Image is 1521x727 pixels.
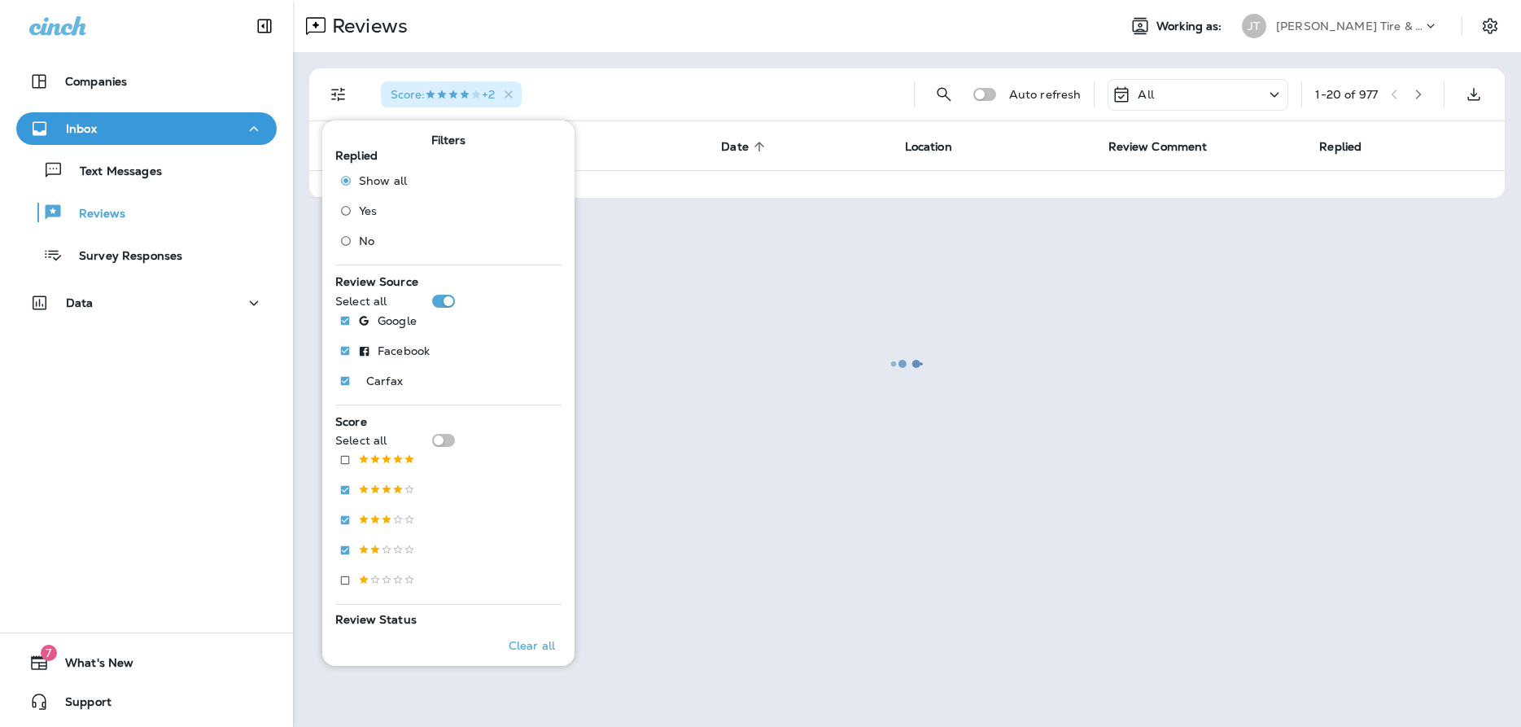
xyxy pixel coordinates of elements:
p: Select all [335,434,387,447]
span: 7 [41,645,57,661]
p: Google [378,314,417,327]
span: Yes [359,204,377,217]
span: Replied [335,148,378,163]
span: No [359,234,374,247]
span: Review Status [335,612,417,627]
p: Clear all [509,639,555,652]
button: Companies [16,65,277,98]
p: Reviews [63,207,125,222]
button: Data [16,287,277,319]
p: Facebook [378,344,430,357]
span: Score [335,414,367,429]
div: Filters [322,111,575,666]
button: Survey Responses [16,238,277,272]
span: Show all [359,174,407,187]
span: Support [49,695,111,715]
p: Survey Responses [63,249,182,265]
button: Reviews [16,195,277,230]
button: 7What's New [16,646,277,679]
p: Companies [65,75,127,88]
p: Carfax [366,374,403,388]
p: Data [66,296,94,309]
p: Text Messages [63,164,162,180]
button: Clear all [502,625,562,666]
p: Select all [335,295,387,308]
span: What's New [49,656,133,676]
span: Filters [431,134,466,147]
button: Text Messages [16,153,277,187]
span: Review Source [335,274,418,289]
p: Inbox [66,122,97,135]
button: Support [16,685,277,718]
button: Inbox [16,112,277,145]
button: Collapse Sidebar [242,10,287,42]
